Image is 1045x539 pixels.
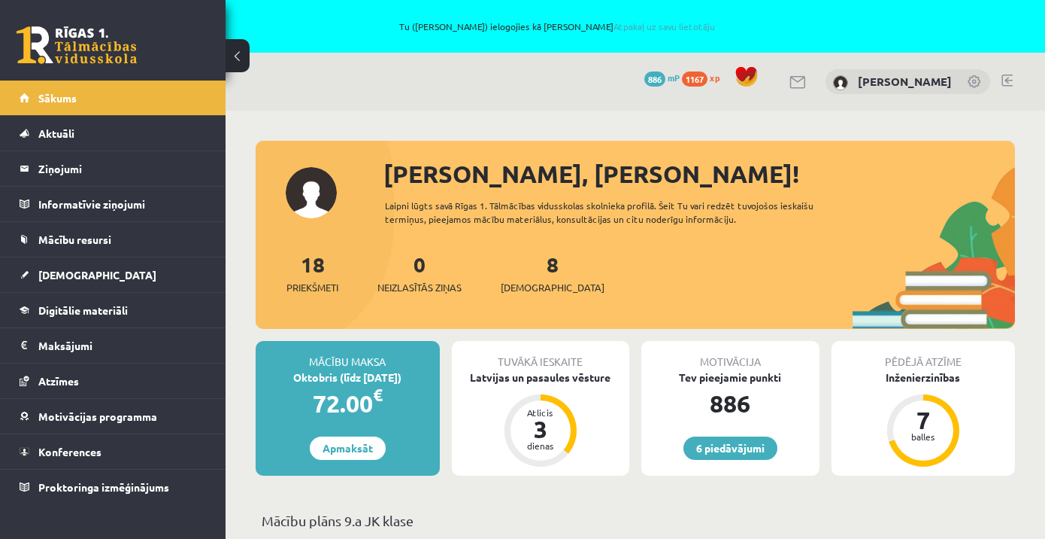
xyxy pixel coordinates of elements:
[901,408,946,432] div: 7
[385,199,841,226] div: Laipni lūgts savā Rīgas 1. Tālmācības vidusskolas skolnieka profilā. Šeit Tu vari redzēt tuvojošo...
[286,251,338,295] a: 18Priekšmeti
[38,480,169,494] span: Proktoringa izmēģinājums
[38,445,101,458] span: Konferences
[668,72,680,84] span: mP
[38,233,111,246] span: Mācību resursi
[20,81,207,115] a: Sākums
[518,441,563,450] div: dienas
[20,293,207,327] a: Digitālie materiāli
[831,370,1016,469] a: Inženierzinības 7 balles
[20,222,207,257] a: Mācību resursi
[373,384,383,406] span: €
[501,280,604,295] span: [DEMOGRAPHIC_DATA]
[20,364,207,398] a: Atzīmes
[38,91,77,105] span: Sākums
[38,374,79,388] span: Atzīmes
[452,370,630,469] a: Latvijas un pasaules vēsture Atlicis 3 dienas
[710,72,719,84] span: xp
[641,370,819,385] div: Tev pieejamie punkti
[501,251,604,295] a: 8[DEMOGRAPHIC_DATA]
[452,370,630,385] div: Latvijas un pasaules vēsture
[262,510,1009,531] p: Mācību plāns 9.a JK klase
[377,251,462,295] a: 0Neizlasītās ziņas
[833,75,848,90] img: Markuss Jahovičs
[518,417,563,441] div: 3
[20,470,207,504] a: Proktoringa izmēģinājums
[901,432,946,441] div: balles
[683,437,777,460] a: 6 piedāvājumi
[20,434,207,469] a: Konferences
[256,385,440,422] div: 72.00
[20,328,207,363] a: Maksājumi
[377,280,462,295] span: Neizlasītās ziņas
[20,257,207,292] a: [DEMOGRAPHIC_DATA]
[38,126,74,140] span: Aktuāli
[641,385,819,422] div: 886
[682,72,707,87] span: 1167
[858,74,952,89] a: [PERSON_NAME]
[310,437,386,460] a: Apmaksāt
[20,151,207,186] a: Ziņojumi
[613,20,715,32] a: Atpakaļ uz savu lietotāju
[286,280,338,295] span: Priekšmeti
[38,187,207,221] legend: Informatīvie ziņojumi
[17,26,137,64] a: Rīgas 1. Tālmācības vidusskola
[682,72,727,84] a: 1167 xp
[38,303,128,317] span: Digitālie materiāli
[20,187,207,221] a: Informatīvie ziņojumi
[256,370,440,385] div: Oktobris (līdz [DATE])
[38,328,207,363] legend: Maksājumi
[831,370,1016,385] div: Inženierzinības
[644,72,680,84] a: 886 mP
[20,116,207,151] a: Aktuāli
[173,22,940,31] span: Tu ([PERSON_NAME]) ielogojies kā [PERSON_NAME]
[644,72,665,87] span: 886
[38,410,157,423] span: Motivācijas programma
[38,268,156,282] span: [DEMOGRAPHIC_DATA]
[38,151,207,186] legend: Ziņojumi
[641,341,819,370] div: Motivācija
[20,399,207,434] a: Motivācijas programma
[518,408,563,417] div: Atlicis
[831,341,1016,370] div: Pēdējā atzīme
[452,341,630,370] div: Tuvākā ieskaite
[383,156,1015,192] div: [PERSON_NAME], [PERSON_NAME]!
[256,341,440,370] div: Mācību maksa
